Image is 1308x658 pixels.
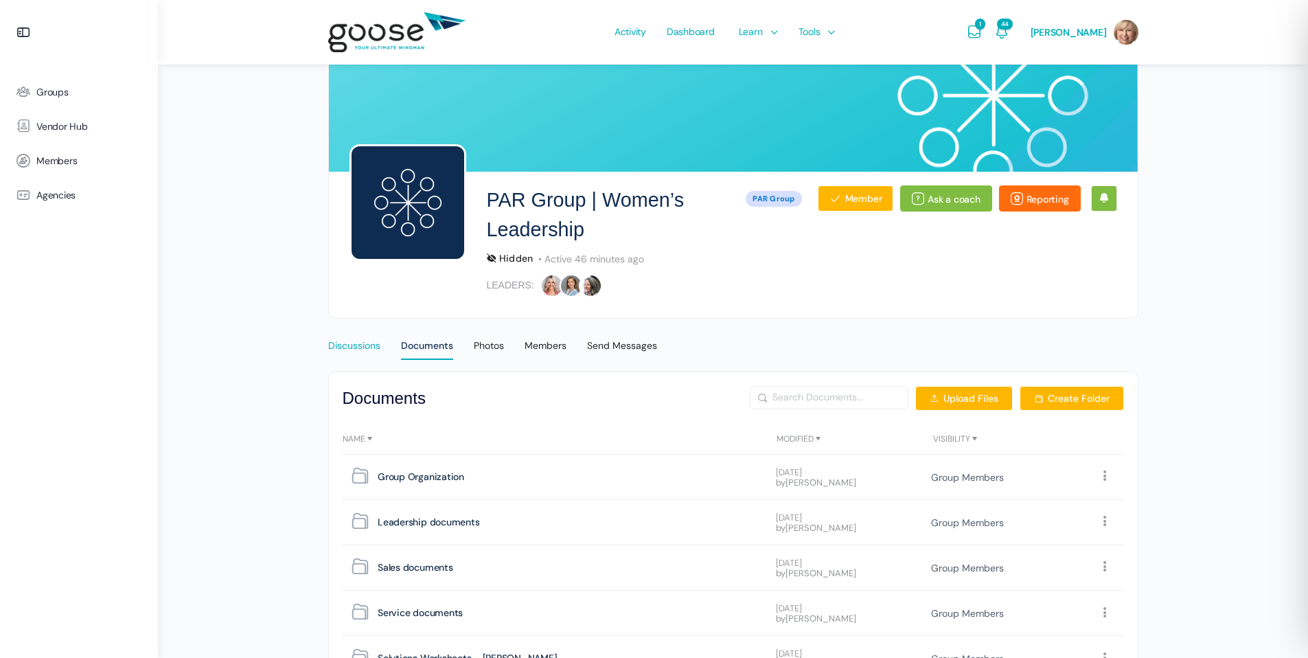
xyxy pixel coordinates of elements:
[487,185,739,245] h2: PAR Group | Women’s Leadership
[474,322,504,357] a: Photos
[328,339,380,360] div: Discussions
[7,178,151,212] a: Agencies
[931,471,1004,484] span: Group Members
[560,274,583,297] img: Profile photo of Eliza Leder
[933,433,979,444] span: Visibility
[328,322,1138,356] nav: Group menu
[36,87,69,98] span: Groups
[7,144,151,178] a: Members
[900,185,991,212] a: Ask a coach
[487,279,534,293] h4: Leaders:
[525,339,566,360] div: Members
[750,387,908,408] input: Search Documents…
[1239,592,1308,658] iframe: Chat Widget
[776,568,931,580] span: by
[349,144,466,261] img: Group logo of PAR Group | Women’s Leadership
[533,253,644,266] p: Active 46 minutes ago
[776,558,801,568] span: [DATE]
[785,522,856,534] a: [PERSON_NAME]
[328,322,380,357] a: Discussions
[776,477,931,489] span: by
[776,603,801,613] span: [DATE]
[776,523,931,534] span: by
[931,562,1004,574] span: Group Members
[785,477,856,488] a: [PERSON_NAME]
[343,433,374,444] span: Name
[579,274,602,297] img: Profile photo of Wendy Keneipp
[785,567,856,579] a: [PERSON_NAME]
[378,558,452,577] span: Sales documents
[999,185,1081,212] a: Reporting
[587,339,657,360] div: Send Messages
[525,322,566,357] a: Members
[777,433,823,444] span: Modified
[378,604,463,622] span: Service documents
[1020,386,1124,411] a: Create Folder
[7,109,151,144] a: Vendor Hub
[746,191,801,207] span: PAR Group
[401,339,453,360] div: Documents
[474,339,504,360] div: Photos
[378,558,776,577] a: Sales documents
[931,517,1004,529] span: Group Members
[776,467,801,477] span: [DATE]
[36,190,76,201] span: Agencies
[378,513,776,532] a: Leadership documents
[378,468,776,486] a: Group Organization
[7,75,151,109] a: Groups
[378,468,464,486] span: Group Organization
[401,322,453,356] a: Documents
[776,512,801,523] span: [DATE]
[378,513,479,532] span: Leadership documents
[36,121,88,133] span: Vendor Hub
[1031,26,1107,38] span: [PERSON_NAME]
[818,185,893,212] button: Member
[975,19,985,30] span: 1
[931,607,1004,620] span: Group Members
[378,604,776,622] a: Service documents
[997,19,1013,30] span: 44
[343,386,426,411] h2: Documents
[36,155,77,167] span: Members
[587,322,657,357] a: Send Messages
[915,386,1013,411] a: Upload Files
[776,613,931,625] span: by
[487,253,533,263] span: Hidden
[785,613,856,624] a: [PERSON_NAME]
[540,274,564,297] img: Profile photo of Chelsea Ryckis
